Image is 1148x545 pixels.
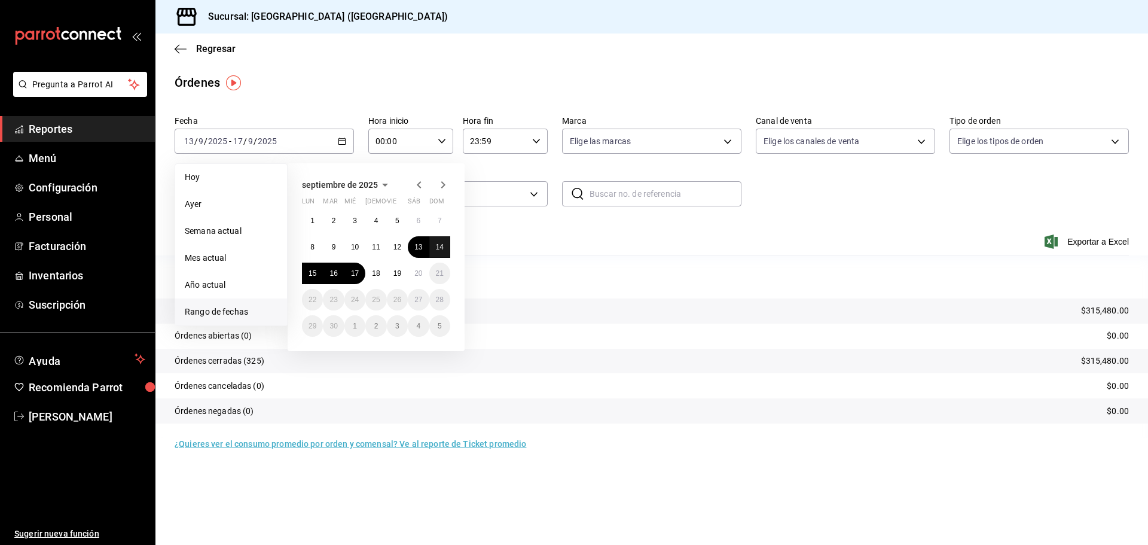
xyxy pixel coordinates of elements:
[374,217,378,225] abbr: 4 de septiembre de 2025
[309,322,316,330] abbr: 29 de septiembre de 2025
[372,243,380,251] abbr: 11 de septiembre de 2025
[949,117,1129,125] label: Tipo de orden
[387,289,408,310] button: 26 de septiembre de 2025
[1047,235,1129,249] button: Exportar a Excel
[226,75,241,90] img: Tooltip marker
[429,289,450,310] button: 28 de septiembre de 2025
[429,315,450,337] button: 5 de octubre de 2025
[185,252,277,264] span: Mes actual
[414,296,422,304] abbr: 27 de septiembre de 2025
[233,136,243,146] input: --
[310,243,315,251] abbr: 8 de septiembre de 2025
[1081,305,1129,317] p: $315,480.00
[243,136,247,146] span: /
[29,209,145,225] span: Personal
[393,269,401,278] abbr: 19 de septiembre de 2025
[332,243,336,251] abbr: 9 de septiembre de 2025
[351,243,359,251] abbr: 10 de septiembre de 2025
[416,217,420,225] abbr: 6 de septiembre de 2025
[29,352,130,366] span: Ayuda
[429,263,450,284] button: 21 de septiembre de 2025
[353,322,357,330] abbr: 1 de octubre de 2025
[329,322,337,330] abbr: 30 de septiembre de 2025
[29,297,145,313] span: Suscripción
[365,263,386,284] button: 18 de septiembre de 2025
[429,197,444,210] abbr: domingo
[368,117,453,125] label: Hora inicio
[414,269,422,278] abbr: 20 de septiembre de 2025
[302,263,323,284] button: 15 de septiembre de 2025
[344,236,365,258] button: 10 de septiembre de 2025
[185,306,277,318] span: Rango de fechas
[438,322,442,330] abbr: 5 de octubre de 2025
[175,270,1129,284] p: Resumen
[199,10,448,24] h3: Sucursal: [GEOGRAPHIC_DATA] ([GEOGRAPHIC_DATA])
[14,528,145,540] span: Sugerir nueva función
[207,136,228,146] input: ----
[175,355,264,367] p: Órdenes cerradas (325)
[329,296,337,304] abbr: 23 de septiembre de 2025
[185,198,277,211] span: Ayer
[302,315,323,337] button: 29 de septiembre de 2025
[175,43,236,54] button: Regresar
[395,322,399,330] abbr: 3 de octubre de 2025
[29,267,145,284] span: Inventarios
[436,269,444,278] abbr: 21 de septiembre de 2025
[374,322,378,330] abbr: 2 de octubre de 2025
[175,439,526,449] a: ¿Quieres ver el consumo promedio por orden y comensal? Ve al reporte de Ticket promedio
[248,136,254,146] input: --
[194,136,198,146] span: /
[323,210,344,232] button: 2 de septiembre de 2025
[29,238,145,254] span: Facturación
[429,236,450,258] button: 14 de septiembre de 2025
[302,210,323,232] button: 1 de septiembre de 2025
[185,225,277,238] span: Semana actual
[351,269,359,278] abbr: 17 de septiembre de 2025
[562,117,741,125] label: Marca
[8,87,147,99] a: Pregunta a Parrot AI
[329,269,337,278] abbr: 16 de septiembre de 2025
[372,296,380,304] abbr: 25 de septiembre de 2025
[344,197,356,210] abbr: miércoles
[302,180,378,190] span: septiembre de 2025
[302,197,315,210] abbr: lunes
[257,136,277,146] input: ----
[1107,330,1129,342] p: $0.00
[408,263,429,284] button: 20 de septiembre de 2025
[204,136,207,146] span: /
[184,136,194,146] input: --
[365,197,436,210] abbr: jueves
[429,210,450,232] button: 7 de septiembre de 2025
[29,379,145,395] span: Recomienda Parrot
[29,121,145,137] span: Reportes
[365,315,386,337] button: 2 de octubre de 2025
[175,117,354,125] label: Fecha
[323,263,344,284] button: 16 de septiembre de 2025
[175,74,220,92] div: Órdenes
[29,150,145,166] span: Menú
[229,136,231,146] span: -
[323,315,344,337] button: 30 de septiembre de 2025
[13,72,147,97] button: Pregunta a Parrot AI
[372,269,380,278] abbr: 18 de septiembre de 2025
[1081,355,1129,367] p: $315,480.00
[957,135,1043,147] span: Elige los tipos de orden
[32,78,129,91] span: Pregunta a Parrot AI
[408,197,420,210] abbr: sábado
[408,210,429,232] button: 6 de septiembre de 2025
[408,289,429,310] button: 27 de septiembre de 2025
[1107,405,1129,418] p: $0.00
[344,263,365,284] button: 17 de septiembre de 2025
[387,263,408,284] button: 19 de septiembre de 2025
[185,171,277,184] span: Hoy
[132,31,141,41] button: open_drawer_menu
[344,315,365,337] button: 1 de octubre de 2025
[408,315,429,337] button: 4 de octubre de 2025
[365,210,386,232] button: 4 de septiembre de 2025
[436,243,444,251] abbr: 14 de septiembre de 2025
[185,279,277,291] span: Año actual
[463,117,548,125] label: Hora fin
[1107,380,1129,392] p: $0.00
